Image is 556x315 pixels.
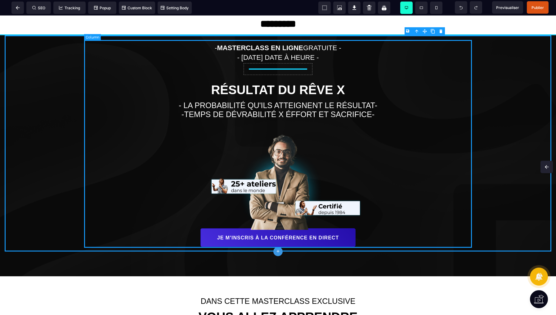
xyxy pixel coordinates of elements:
[200,213,355,231] button: JE M'INSCRIS À LA CONFÉRENCE EN DIRECT
[333,2,346,14] span: Screenshot
[122,6,152,10] span: Custom Block
[531,5,544,10] span: Publier
[5,294,551,309] h1: VOUS ALLEZ APPRENDRE
[201,281,356,290] span: DANS CETTE MASTERCLASS EXCLUSIVE
[492,1,523,14] span: Preview
[210,119,361,221] img: 1a8eba2d4e1db17dabfc2e22a544e4a4_image_26.png
[94,6,111,10] span: Popup
[215,28,217,36] span: -
[179,85,377,103] span: - LA PROBABILITÉ QU'ILS ATTEIGNENT LE RÉSULTAT- -TEMPS DE DÉVRABILITÉ X ÉFFORT ET SACRIFICE-
[84,67,472,82] h1: RÉSULTAT DU RÊVE X
[59,6,80,10] span: Tracking
[32,6,45,10] span: SEO
[318,2,331,14] span: View components
[84,24,472,50] h1: MASTERCLASS EN LIGNE
[496,5,519,10] span: Previsualiser
[161,6,189,10] span: Setting Body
